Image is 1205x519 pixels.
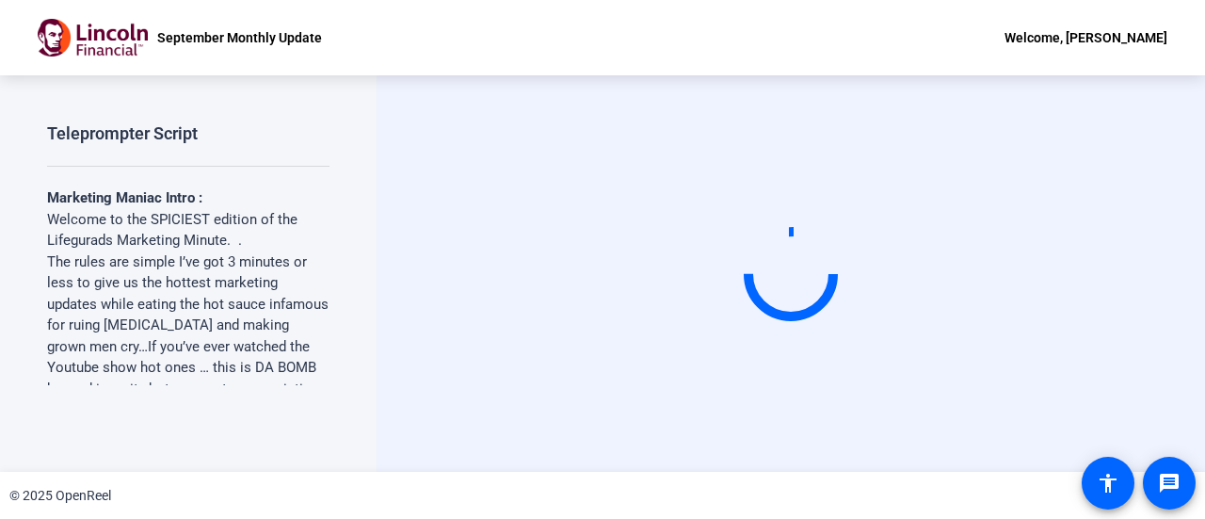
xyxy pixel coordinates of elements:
[1158,472,1181,495] mat-icon: message
[47,251,329,443] p: The rules are simple I’ve got 3 minutes or less to give us the hottest marketing updates while ea...
[47,209,329,251] p: Welcome to the SPICIEST edition of the Lifegurads Marketing Minute. .
[38,19,148,57] img: OpenReel logo
[157,26,322,49] p: September Monthly Update
[1097,472,1119,495] mat-icon: accessibility
[9,486,111,506] div: © 2025 OpenReel
[1004,26,1167,49] div: Welcome, [PERSON_NAME]
[47,189,202,206] strong: Marketing Maniac Intro :
[47,122,198,145] div: Teleprompter Script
